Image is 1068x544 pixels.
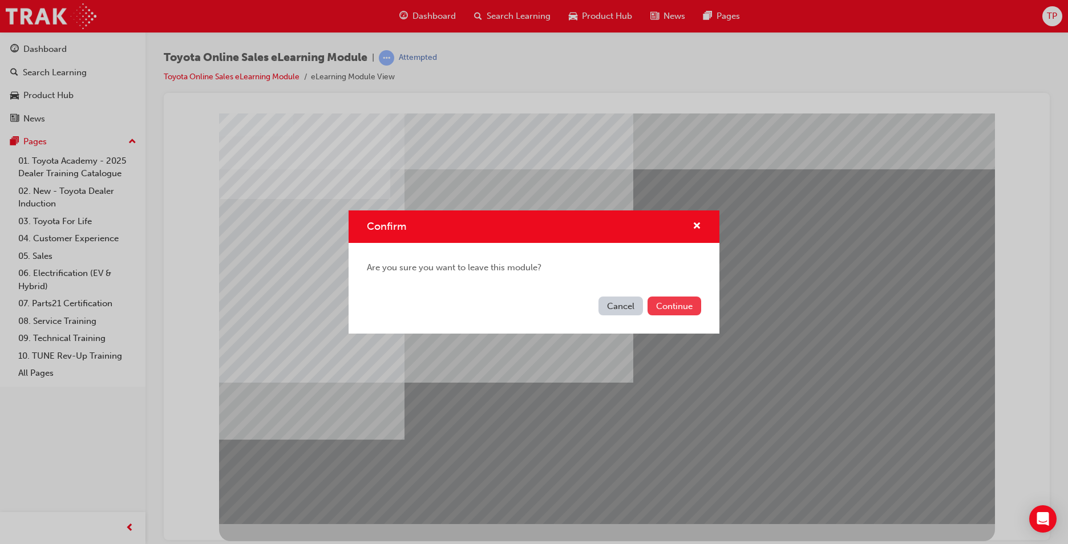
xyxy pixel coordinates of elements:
[693,220,701,234] button: cross-icon
[349,210,719,334] div: Confirm
[598,297,643,315] button: Cancel
[46,411,118,431] div: BACK Trigger this button to go to the previous slide
[367,220,406,233] span: Confirm
[349,243,719,293] div: Are you sure you want to leave this module?
[1029,505,1057,533] div: Open Intercom Messenger
[693,222,701,232] span: cross-icon
[648,297,701,315] button: Continue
